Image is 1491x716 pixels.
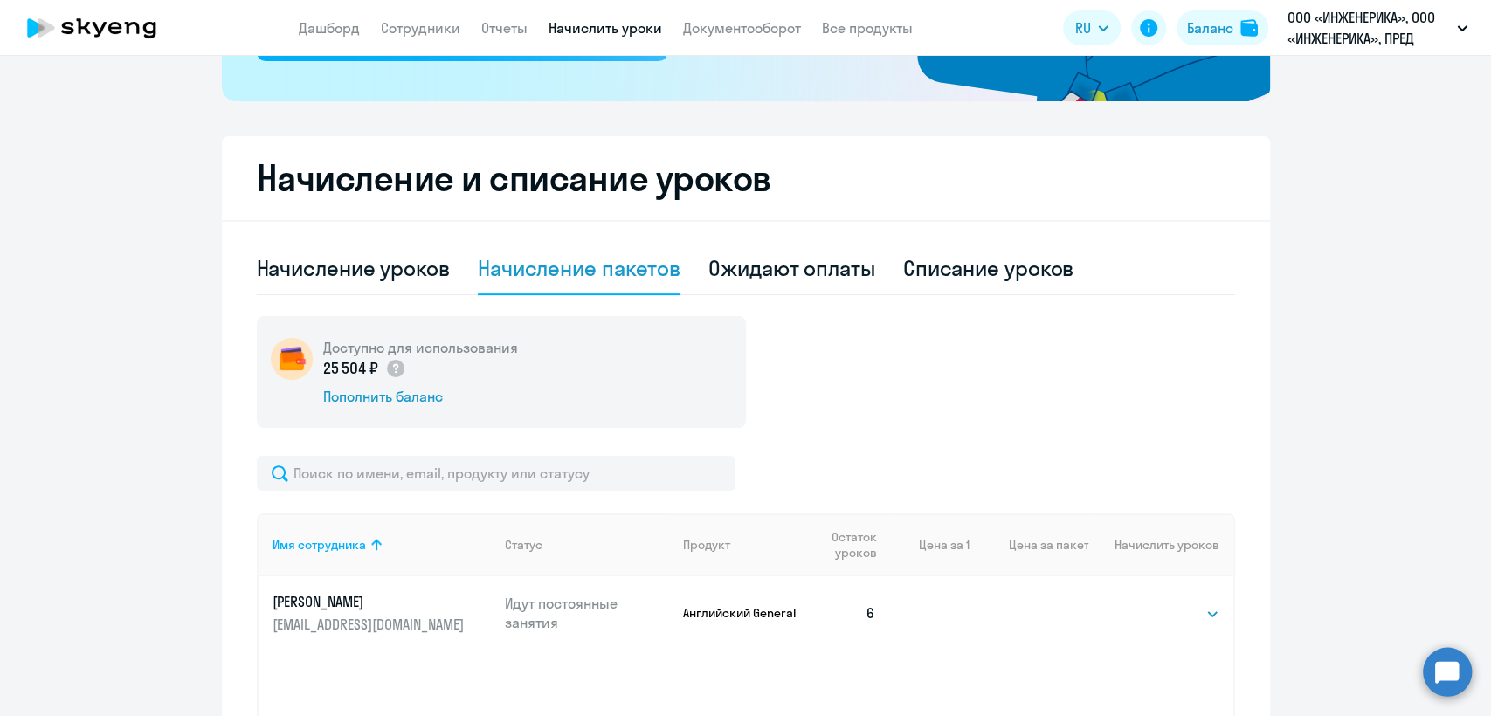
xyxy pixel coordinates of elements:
a: [PERSON_NAME][EMAIL_ADDRESS][DOMAIN_NAME] [273,592,492,634]
p: [PERSON_NAME] [273,592,468,611]
a: Все продукты [822,19,913,37]
button: Балансbalance [1177,10,1268,45]
div: Списание уроков [903,254,1074,282]
span: Остаток уроков [815,529,877,561]
div: Баланс [1187,17,1233,38]
a: Документооборот [683,19,801,37]
div: Статус [505,537,542,553]
div: Продукт [683,537,801,553]
a: Отчеты [481,19,528,37]
a: Начислить уроки [549,19,662,37]
a: Дашборд [299,19,360,37]
p: Английский General [683,605,801,621]
div: Имя сотрудника [273,537,492,553]
th: Начислить уроков [1088,513,1232,576]
h2: Начисление и списание уроков [257,157,1235,199]
a: Сотрудники [381,19,460,37]
div: Продукт [683,537,730,553]
img: balance [1240,19,1258,37]
div: Пополнить баланс [323,387,518,406]
div: Начисление пакетов [478,254,680,282]
p: [EMAIL_ADDRESS][DOMAIN_NAME] [273,615,468,634]
div: Статус [505,537,669,553]
div: Остаток уроков [815,529,890,561]
img: wallet-circle.png [271,338,313,380]
input: Поиск по имени, email, продукту или статусу [257,456,735,491]
th: Цена за пакет [970,513,1088,576]
th: Цена за 1 [889,513,970,576]
td: 6 [801,576,890,650]
p: Идут постоянные занятия [505,594,669,632]
div: Начисление уроков [257,254,450,282]
div: Ожидают оплаты [708,254,875,282]
button: ООО «ИНЖЕНЕРИКА», ООО «ИНЖЕНЕРИКА», ПРЕД [1279,7,1476,49]
p: ООО «ИНЖЕНЕРИКА», ООО «ИНЖЕНЕРИКА», ПРЕД [1287,7,1450,49]
h5: Доступно для использования [323,338,518,357]
p: 25 504 ₽ [323,357,407,380]
span: RU [1075,17,1091,38]
button: RU [1063,10,1121,45]
div: Имя сотрудника [273,537,366,553]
